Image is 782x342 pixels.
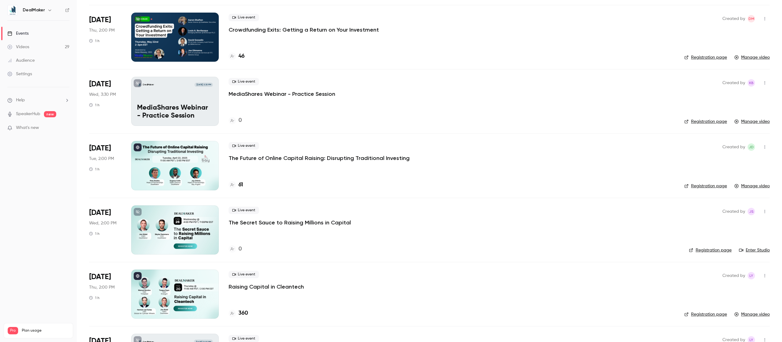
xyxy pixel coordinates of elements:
a: Registration page [684,54,727,60]
span: LY [749,272,753,279]
div: May 22 Thu, 2:00 PM (America/New York) [89,13,121,62]
span: Live event [229,271,259,278]
span: KB [749,79,754,87]
div: 1 h [89,167,100,172]
a: Manage video [734,183,770,189]
a: Registration page [684,119,727,125]
a: The Secret Sauce to Raising Millions in Capital [229,219,351,226]
span: DM [749,15,754,22]
div: Feb 20 Thu, 2:00 PM (America/New York) [89,270,121,319]
p: MediaShares Webinar - Practice Session [137,104,213,120]
div: Events [7,30,29,37]
span: Created by [722,143,745,151]
span: Live event [229,207,259,214]
span: Laura Young [748,272,755,279]
span: Created by [722,272,745,279]
div: Feb 26 Wed, 1:00 PM (America/Chicago) [89,205,121,255]
a: Manage video [734,119,770,125]
h4: 0 [238,116,242,125]
div: 1 h [89,103,100,107]
a: MediaShares Webinar - Practice Session [229,90,335,98]
span: Created by [722,79,745,87]
span: Created by [722,208,745,215]
a: 61 [229,181,243,189]
div: Settings [7,71,32,77]
span: What's new [16,125,39,131]
span: Thu, 2:00 PM [89,27,115,33]
a: 0 [229,245,242,253]
div: 1 h [89,295,100,300]
li: help-dropdown-opener [7,97,69,103]
span: Plan usage [22,328,69,333]
span: [DATE] [89,15,111,25]
span: Kadia Bielecki [748,79,755,87]
a: Enter Studio [739,247,770,253]
img: DealMaker [8,5,18,15]
a: SpeakerHub [16,111,40,117]
a: Registration page [684,311,727,317]
div: May 21 Wed, 3:30 PM (America/Toronto) [89,77,121,126]
span: Jacob Downey [748,143,755,151]
span: Wed, 2:00 PM [89,220,116,226]
a: Manage video [734,311,770,317]
span: JD [749,143,754,151]
span: Thu, 2:00 PM [89,284,115,290]
p: DealMaker [143,83,154,86]
div: Apr 22 Tue, 11:00 AM (America/Phoenix) [89,141,121,190]
div: Videos [7,44,29,50]
h4: 46 [238,52,245,60]
span: [DATE] [89,272,111,282]
div: 1 h [89,38,100,43]
div: Audience [7,57,35,64]
a: MediaShares Webinar - Practice SessionDealMaker[DATE] 3:30 PMMediaShares Webinar - Practice Session [131,77,219,126]
div: 1 h [89,231,100,236]
h6: DealMaker [23,7,45,13]
a: Crowdfunding Exits: Getting a Return on Your Investment [229,26,379,33]
span: [DATE] [89,79,111,89]
span: Live event [229,14,259,21]
a: Registration page [689,247,732,253]
a: Raising Capital in Cleantech [229,283,304,290]
a: 0 [229,116,242,125]
span: DealMaker Marketing [748,15,755,22]
h4: 61 [238,181,243,189]
span: Jonathan Stidd [748,208,755,215]
span: Live event [229,142,259,150]
span: Tue, 2:00 PM [89,156,114,162]
span: Live event [229,78,259,85]
a: The Future of Online Capital Raising: Disrupting Traditional Investing [229,154,410,162]
span: JS [749,208,754,215]
span: [DATE] [89,208,111,218]
span: Help [16,97,25,103]
span: Wed, 3:30 PM [89,91,116,98]
h4: 0 [238,245,242,253]
a: Registration page [684,183,727,189]
a: 360 [229,309,248,317]
iframe: Noticeable Trigger [62,125,69,131]
h4: 360 [238,309,248,317]
span: new [44,111,56,117]
span: [DATE] 3:30 PM [195,83,213,87]
span: Created by [722,15,745,22]
a: 46 [229,52,245,60]
span: Pro [8,327,18,334]
a: Manage video [734,54,770,60]
span: [DATE] [89,143,111,153]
